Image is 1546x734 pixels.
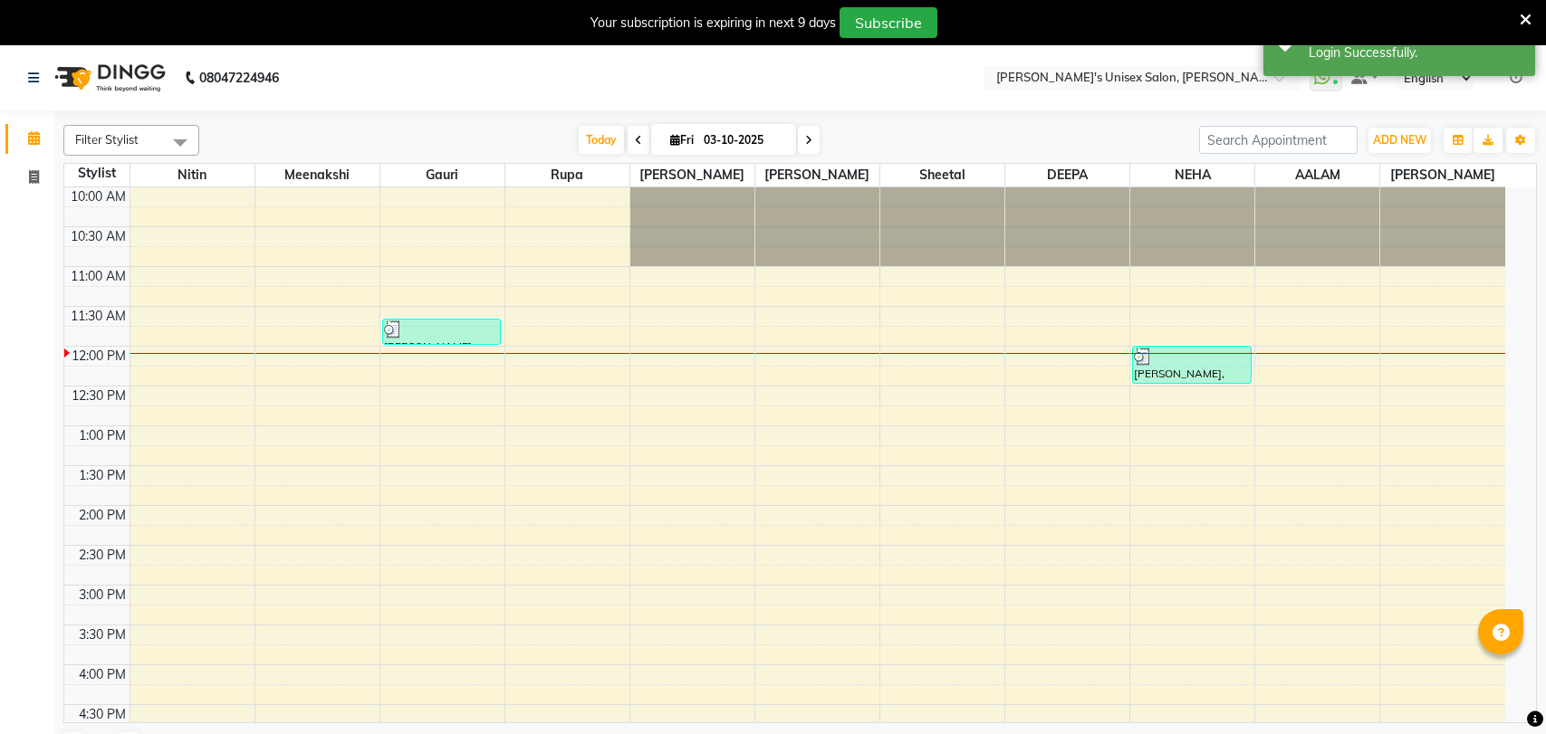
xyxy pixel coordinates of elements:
b: 08047224946 [199,52,279,103]
div: 2:00 PM [75,506,130,525]
span: Sheetal [880,164,1004,186]
div: 1:00 PM [75,426,130,445]
div: 4:30 PM [75,705,130,724]
div: 11:30 AM [67,307,130,326]
span: [PERSON_NAME] [755,164,879,186]
span: Gauri [380,164,504,186]
span: AALAM [1255,164,1379,186]
div: 12:30 PM [68,386,130,405]
div: 3:00 PM [75,586,130,605]
div: 10:30 AM [67,227,130,246]
div: 1:30 PM [75,466,130,485]
div: 11:00 AM [67,267,130,286]
button: Subscribe [840,7,937,38]
span: NEHA [1130,164,1254,186]
span: Nitin [130,164,254,186]
div: [PERSON_NAME], TK01, 11:40 AM-12:00 PM, Nails cut filing (₹100) [383,319,501,344]
span: DEEPA [1005,164,1129,186]
div: 4:00 PM [75,665,130,684]
div: 2:30 PM [75,546,130,565]
span: Fri [666,133,698,147]
span: [PERSON_NAME] [1380,164,1505,186]
div: Your subscription is expiring in next 9 days [591,14,836,33]
input: Search Appointment [1199,126,1358,154]
div: [PERSON_NAME], TK01, 12:00 PM-12:30 PM, Hair Style - Blow Dry (₹350) [1133,347,1251,383]
button: ADD NEW [1368,128,1431,153]
div: 10:00 AM [67,187,130,206]
span: Filter Stylist [75,132,139,147]
span: Meenakshi [255,164,379,186]
span: Today [579,126,624,154]
div: 3:30 PM [75,625,130,644]
div: 12:00 PM [68,347,130,366]
span: ADD NEW [1373,133,1426,147]
span: [PERSON_NAME] [630,164,754,186]
input: 2025-10-03 [698,127,789,154]
div: Login Successfully. [1309,43,1522,62]
img: logo [46,52,170,103]
span: Rupa [505,164,629,186]
div: Stylist [64,164,130,183]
